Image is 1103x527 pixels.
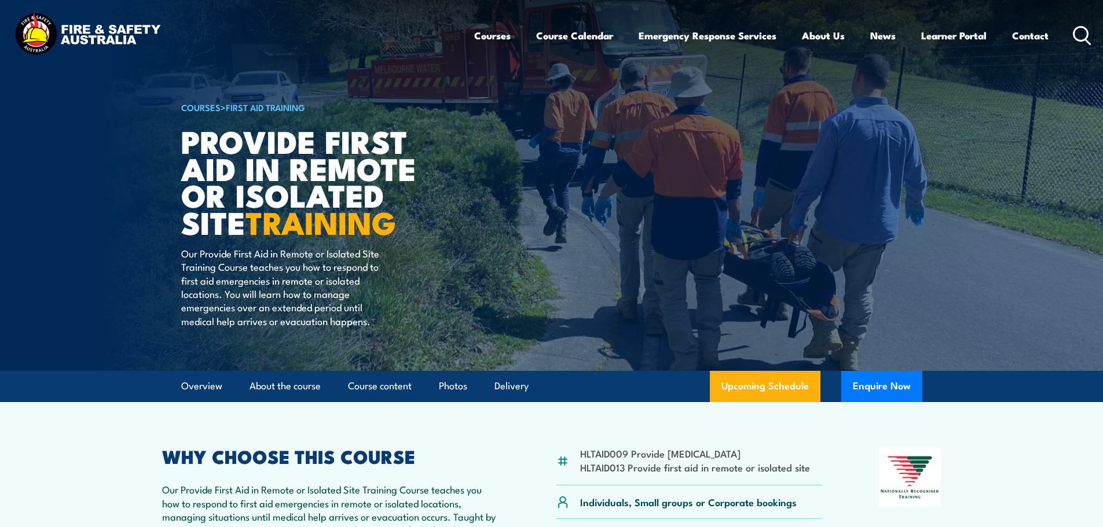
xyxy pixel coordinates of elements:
a: Emergency Response Services [639,20,776,51]
a: Learner Portal [921,20,987,51]
h1: Provide First Aid in Remote or Isolated Site [181,127,467,235]
a: About Us [802,20,845,51]
a: Overview [181,371,222,401]
a: Photos [439,371,467,401]
a: Contact [1012,20,1049,51]
a: Course Calendar [536,20,613,51]
a: Upcoming Schedule [710,371,820,402]
a: COURSES [181,101,221,113]
a: Courses [474,20,511,51]
li: HLTAID009 Provide [MEDICAL_DATA] [580,447,810,460]
a: Course content [348,371,412,401]
button: Enquire Now [841,371,922,402]
a: First Aid Training [226,101,305,113]
p: Our Provide First Aid in Remote or Isolated Site Training Course teaches you how to respond to fi... [181,246,393,327]
img: Nationally Recognised Training logo. [879,448,941,507]
a: Delivery [494,371,529,401]
a: News [870,20,896,51]
p: Individuals, Small groups or Corporate bookings [580,495,797,508]
strong: TRAINING [245,197,396,245]
h2: WHY CHOOSE THIS COURSE [162,448,500,464]
h6: > [181,100,467,114]
li: HLTAID013 Provide first aid in remote or isolated site [580,460,810,474]
a: About the course [250,371,321,401]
